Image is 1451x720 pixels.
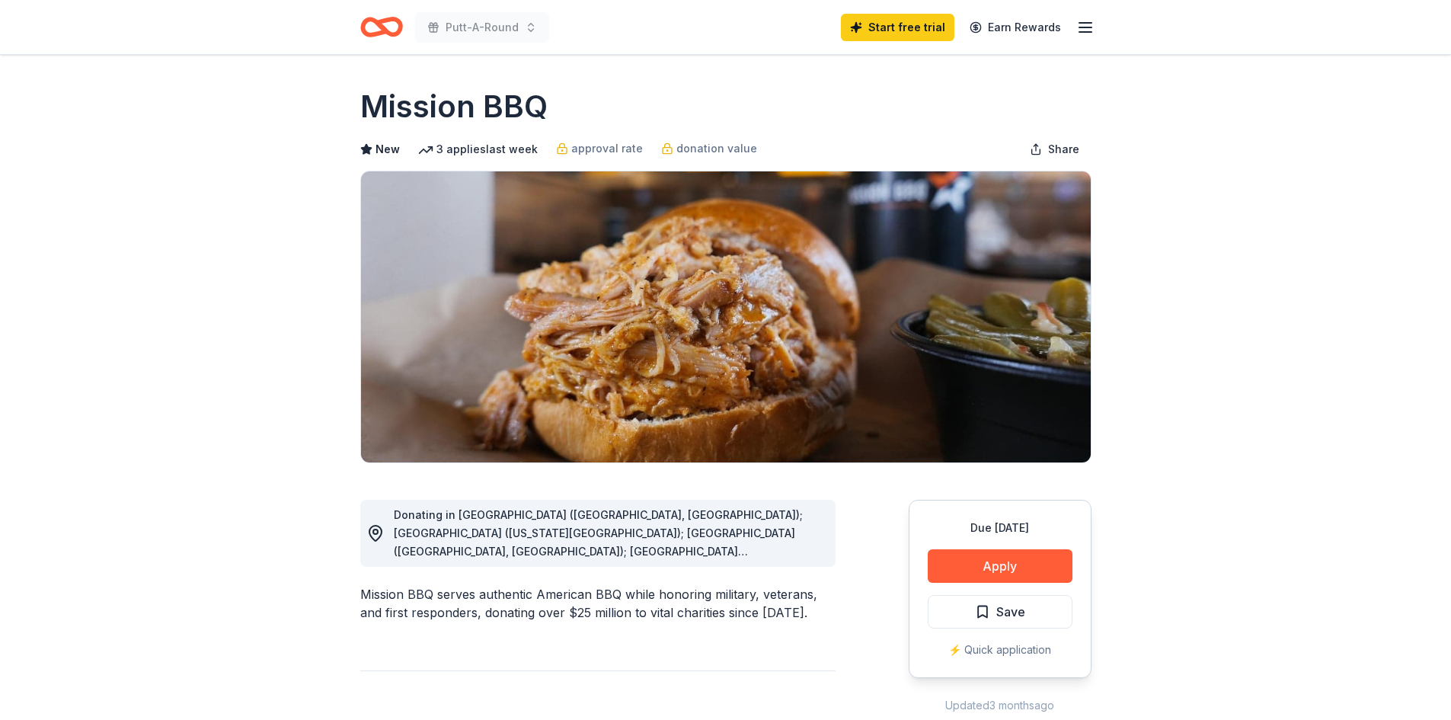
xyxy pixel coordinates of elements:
span: Save [996,602,1025,622]
div: 3 applies last week [418,140,538,158]
a: donation value [661,139,757,158]
span: approval rate [571,139,643,158]
span: Share [1048,140,1079,158]
a: approval rate [556,139,643,158]
a: Home [360,9,403,45]
button: Putt-A-Round [415,12,549,43]
span: donation value [676,139,757,158]
button: Apply [928,549,1072,583]
span: New [376,140,400,158]
span: Putt-A-Round [446,18,519,37]
h1: Mission BBQ [360,85,548,128]
a: Start free trial [841,14,954,41]
button: Share [1018,134,1091,165]
button: Save [928,595,1072,629]
a: Earn Rewards [960,14,1070,41]
div: ⚡️ Quick application [928,641,1072,659]
img: Image for Mission BBQ [361,171,1091,462]
div: Updated 3 months ago [909,696,1091,715]
div: Due [DATE] [928,519,1072,537]
div: Mission BBQ serves authentic American BBQ while honoring military, veterans, and first responders... [360,585,836,622]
